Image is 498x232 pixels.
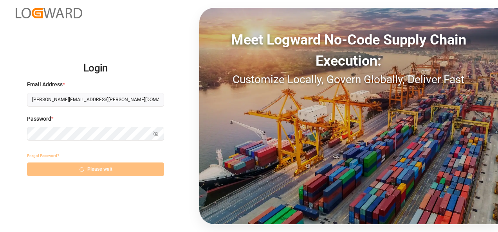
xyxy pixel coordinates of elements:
h2: Login [27,56,164,81]
input: Enter your email [27,93,164,107]
span: Password [27,115,51,123]
div: Meet Logward No-Code Supply Chain Execution: [199,29,498,71]
span: Email Address [27,80,63,89]
img: Logward_new_orange.png [16,8,82,18]
div: Customize Locally, Govern Globally, Deliver Fast [199,71,498,88]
